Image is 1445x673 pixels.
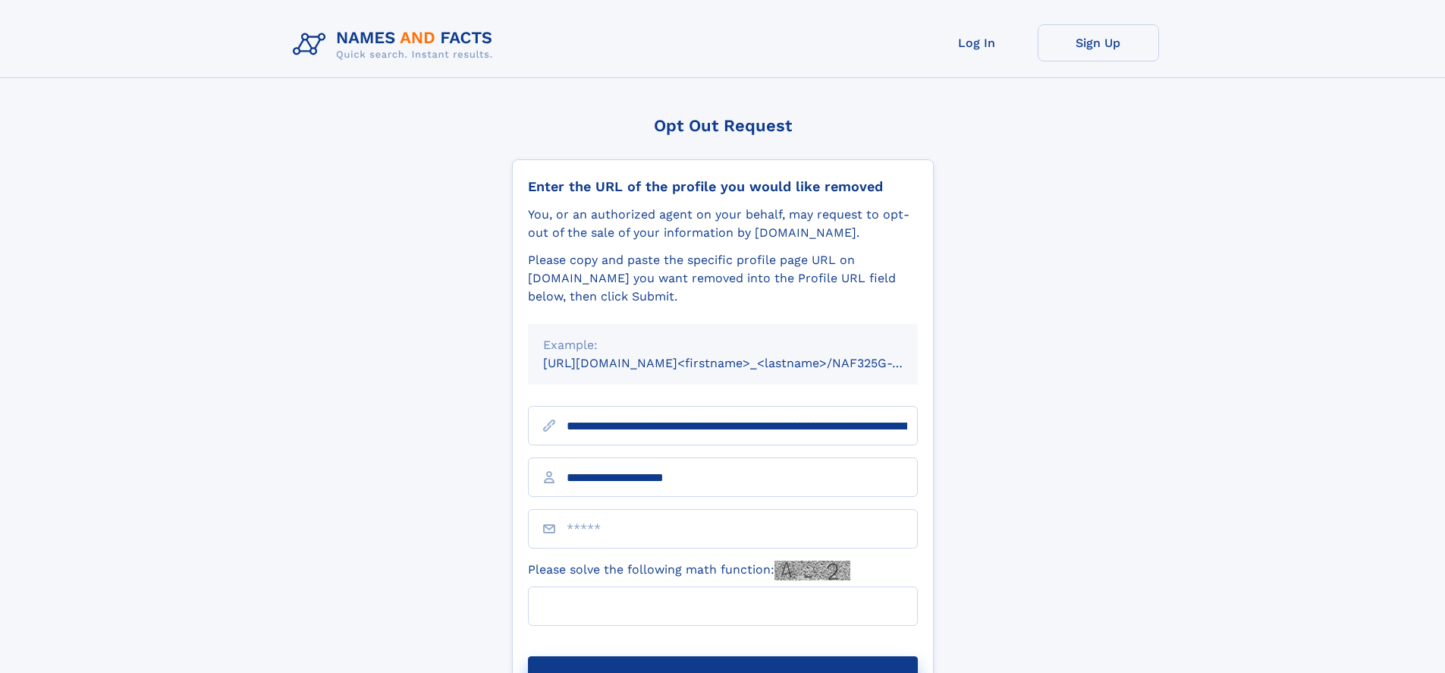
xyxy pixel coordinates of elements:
[543,336,903,354] div: Example:
[512,116,934,135] div: Opt Out Request
[543,356,947,370] small: [URL][DOMAIN_NAME]<firstname>_<lastname>/NAF325G-xxxxxxxx
[528,251,918,306] div: Please copy and paste the specific profile page URL on [DOMAIN_NAME] you want removed into the Pr...
[1038,24,1159,61] a: Sign Up
[528,178,918,195] div: Enter the URL of the profile you would like removed
[916,24,1038,61] a: Log In
[528,206,918,242] div: You, or an authorized agent on your behalf, may request to opt-out of the sale of your informatio...
[287,24,505,65] img: Logo Names and Facts
[528,561,850,580] label: Please solve the following math function:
